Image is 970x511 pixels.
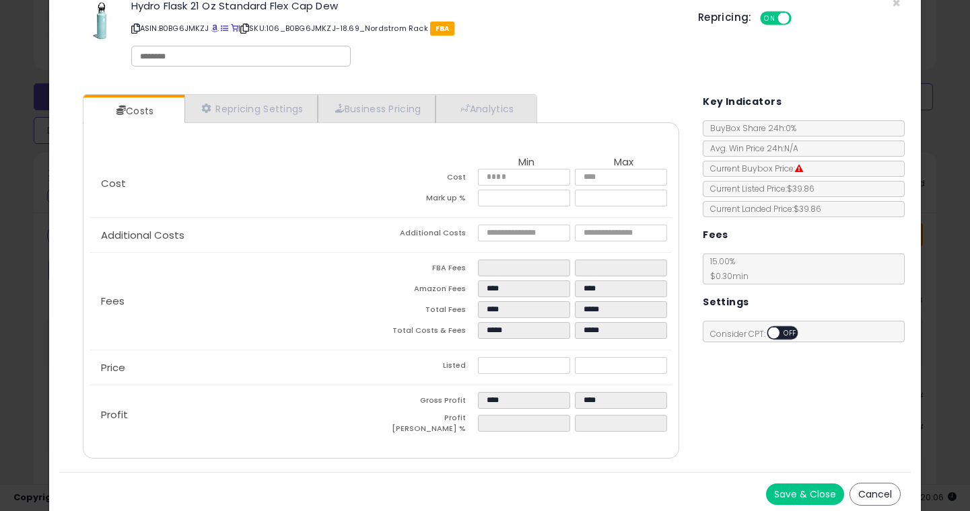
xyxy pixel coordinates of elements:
span: BuyBox Share 24h: 0% [703,122,796,134]
a: Business Pricing [318,95,436,122]
p: Additional Costs [90,230,381,241]
a: Costs [83,97,183,124]
a: BuyBox page [211,23,219,34]
span: $0.30 min [703,270,749,282]
td: Mark up % [381,190,478,210]
a: Your listing only [231,23,238,34]
td: FBA Fees [381,260,478,280]
span: Consider CPT: [703,328,816,340]
td: Total Fees [381,301,478,322]
h3: Hydro Flask 21 Oz Standard Flex Cap Dew [131,1,678,11]
a: Analytics [436,95,535,122]
span: Current Buybox Price: [703,163,803,174]
th: Min [478,157,575,169]
button: Save & Close [766,483,844,505]
h5: Key Indicators [703,93,782,110]
a: Repricing Settings [184,95,318,122]
th: Max [575,157,672,169]
a: All offer listings [221,23,228,34]
span: FBA [430,22,455,36]
span: ON [761,13,778,24]
p: Price [90,362,381,373]
img: 21qHq6cIALL._SL60_.jpg [79,1,120,41]
td: Profit [PERSON_NAME] % [381,413,478,438]
i: Suppressed Buy Box [795,165,803,173]
p: Fees [90,296,381,307]
span: OFF [780,327,801,339]
h5: Fees [703,227,728,243]
span: 15.00 % [703,255,749,282]
span: Current Listed Price: $39.86 [703,183,815,194]
td: Total Costs & Fees [381,322,478,343]
p: Profit [90,409,381,420]
button: Cancel [850,483,901,506]
p: Cost [90,178,381,189]
span: Current Landed Price: $39.86 [703,203,821,214]
td: Additional Costs [381,225,478,245]
span: OFF [789,13,810,24]
td: Cost [381,169,478,190]
td: Gross Profit [381,392,478,413]
span: Avg. Win Price 24h: N/A [703,143,798,154]
td: Listed [381,357,478,378]
h5: Repricing: [698,12,752,23]
h5: Settings [703,294,749,311]
td: Amazon Fees [381,280,478,301]
p: ASIN: B0BG6JMKZJ | SKU: 106_B0BG6JMKZJ-18.69_Nordstrom Rack [131,17,678,39]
